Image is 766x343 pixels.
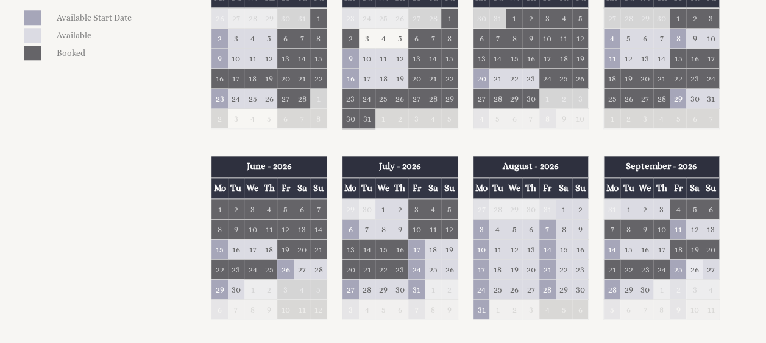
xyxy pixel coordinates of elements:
td: 1 [539,89,556,109]
td: 25 [375,8,392,29]
td: 7 [294,29,310,49]
td: 7 [489,29,506,49]
td: 30 [473,8,489,29]
td: 16 [572,239,589,259]
td: 13 [277,49,294,69]
td: 3 [703,8,719,29]
td: 6 [473,29,489,49]
td: 28 [653,89,670,109]
td: 27 [408,8,425,29]
th: We [244,178,261,199]
td: 2 [572,199,589,220]
td: 29 [342,199,358,220]
td: 13 [637,49,653,69]
td: 7 [359,219,375,239]
td: 21 [653,69,670,89]
td: 11 [425,219,441,239]
td: 21 [489,69,506,89]
th: Th [653,178,670,199]
td: 1 [375,199,392,220]
td: 9 [342,49,358,69]
td: 23 [342,89,358,109]
td: 7 [522,109,539,129]
td: 29 [441,89,458,109]
th: Su [572,178,589,199]
td: 30 [342,109,358,129]
td: 1 [441,8,458,29]
td: 21 [425,69,441,89]
td: 14 [294,49,310,69]
td: 8 [375,219,392,239]
td: 19 [686,239,703,259]
td: 29 [506,89,522,109]
th: Su [310,178,327,199]
td: 4 [244,109,261,129]
td: 1 [620,199,637,220]
td: 15 [375,239,392,259]
td: 11 [670,219,686,239]
td: 4 [375,29,392,49]
td: 11 [244,49,261,69]
td: 5 [277,199,294,220]
td: 1 [556,199,572,220]
td: 10 [359,49,375,69]
th: Th [261,178,277,199]
td: 9 [522,29,539,49]
td: 15 [670,49,686,69]
th: We [637,178,653,199]
td: 31 [489,8,506,29]
td: 9 [572,219,589,239]
td: 11 [556,29,572,49]
td: 8 [310,109,327,129]
th: June - 2026 [211,156,327,177]
td: 6 [703,199,719,220]
td: 22 [375,259,392,279]
th: Tu [489,178,506,199]
td: 31 [359,109,375,129]
td: 16 [637,239,653,259]
th: Tu [620,178,637,199]
td: 5 [392,29,408,49]
td: 14 [359,239,375,259]
td: 25 [261,259,277,279]
td: 17 [244,239,261,259]
td: 10 [473,239,489,259]
td: 26 [392,89,408,109]
td: 5 [489,109,506,129]
td: 3 [228,109,244,129]
td: 3 [408,199,425,220]
td: 4 [556,8,572,29]
td: 24 [228,89,244,109]
td: 10 [572,109,589,129]
td: 2 [620,109,637,129]
td: 5 [261,29,277,49]
td: 4 [653,109,670,129]
th: Mo [473,178,489,199]
td: 24 [703,69,719,89]
td: 28 [489,89,506,109]
td: 19 [261,69,277,89]
th: Tu [359,178,375,199]
td: 10 [244,219,261,239]
td: 14 [653,49,670,69]
td: 30 [359,199,375,220]
td: 5 [506,219,522,239]
td: 23 [228,259,244,279]
td: 26 [620,89,637,109]
td: 16 [392,239,408,259]
td: 29 [506,199,522,220]
td: 2 [342,29,358,49]
td: 7 [539,219,556,239]
td: 25 [556,69,572,89]
td: 20 [277,69,294,89]
td: 17 [653,239,670,259]
td: 12 [572,29,589,49]
td: 20 [342,259,358,279]
td: 26 [392,8,408,29]
td: 30 [686,89,703,109]
td: 28 [489,199,506,220]
td: 11 [604,49,620,69]
td: 27 [604,8,620,29]
td: 19 [572,49,589,69]
th: We [506,178,522,199]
